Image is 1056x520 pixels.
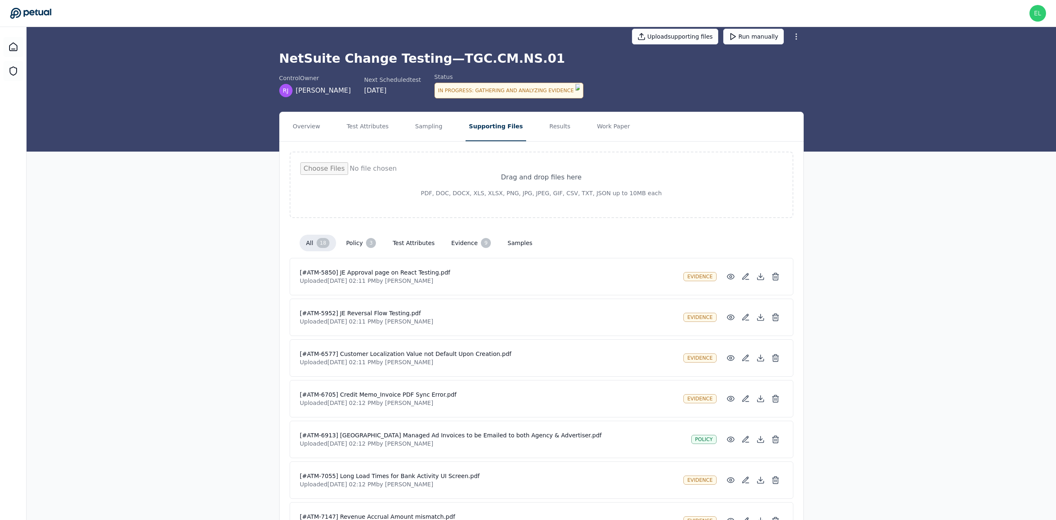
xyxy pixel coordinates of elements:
p: Uploaded [DATE] 02:11 PM by [PERSON_NAME] [300,317,677,326]
div: Next Scheduled test [364,76,421,84]
h4: [#ATM-5850] JE Approval page on React Testing.pdf [300,268,677,277]
button: More Options [789,29,804,44]
span: [PERSON_NAME] [296,86,351,96]
div: 18 [317,238,329,248]
p: Uploaded [DATE] 02:12 PM by [PERSON_NAME] [300,480,677,488]
h4: [#ATM-7055] Long Load Times for Bank Activity UI Screen.pdf [300,472,677,480]
button: Delete File [768,391,783,406]
button: Add/Edit Description [738,473,753,488]
p: Uploaded [DATE] 02:12 PM by [PERSON_NAME] [300,439,685,448]
span: RJ [283,86,289,95]
button: evidence 9 [445,235,498,251]
button: Preview File (hover for quick preview, click for full view) [723,269,738,284]
button: Add/Edit Description [738,351,753,365]
img: eliot+reddit@petual.ai [1029,5,1046,22]
div: evidence [683,353,716,363]
button: Test Attributes [343,112,392,141]
button: Download File [753,473,768,488]
nav: Tabs [280,112,803,141]
div: control Owner [279,74,351,82]
h1: NetSuite Change Testing — TGC.CM.NS.01 [279,51,804,66]
div: policy [691,435,716,444]
div: 3 [366,238,376,248]
button: Add/Edit Description [738,310,753,325]
button: Results [546,112,574,141]
button: Delete File [768,473,783,488]
div: evidence [683,272,716,281]
button: Add/Edit Description [738,432,753,447]
button: Add/Edit Description [738,269,753,284]
button: Uploadsupporting files [632,29,718,44]
h4: [#ATM-5952] JE Reversal Flow Testing.pdf [300,309,677,317]
a: SOC [3,61,23,81]
h4: [#ATM-6705] Credit Memo_Invoice PDF Sync Error.pdf [300,390,677,399]
a: Dashboard [3,37,23,57]
button: Add/Edit Description [738,391,753,406]
button: Work Paper [594,112,634,141]
h4: [#ATM-6913] [GEOGRAPHIC_DATA] Managed Ad Invoices to be Emailed to both Agency & Advertiser.pdf [300,431,685,439]
div: 9 [481,238,491,248]
button: Delete File [768,310,783,325]
button: Preview File (hover for quick preview, click for full view) [723,351,738,365]
button: Supporting Files [466,112,526,141]
button: Delete File [768,432,783,447]
button: all 18 [300,235,337,251]
button: Download File [753,269,768,284]
button: Download File [753,432,768,447]
p: Uploaded [DATE] 02:12 PM by [PERSON_NAME] [300,399,677,407]
button: Download File [753,310,768,325]
p: Uploaded [DATE] 02:11 PM by [PERSON_NAME] [300,358,677,366]
button: Preview File (hover for quick preview, click for full view) [723,391,738,406]
div: evidence [683,313,716,322]
button: Preview File (hover for quick preview, click for full view) [723,310,738,325]
button: Run manually [723,29,784,44]
div: evidence [683,476,716,485]
div: Status [434,73,583,81]
button: Overview [290,112,324,141]
button: Download File [753,351,768,365]
h4: [#ATM-6577] Customer Localization Value not Default Upon Creation.pdf [300,350,677,358]
div: [DATE] [364,86,421,96]
img: Logo [576,84,580,97]
button: test attributes [386,235,441,250]
div: evidence [683,394,716,403]
button: Delete File [768,269,783,284]
button: Preview File (hover for quick preview, click for full view) [723,432,738,447]
button: samples [501,235,539,250]
button: policy 3 [339,235,383,251]
button: Sampling [412,112,446,141]
button: Delete File [768,351,783,365]
a: Go to Dashboard [10,7,51,19]
p: Uploaded [DATE] 02:11 PM by [PERSON_NAME] [300,277,677,285]
button: Preview File (hover for quick preview, click for full view) [723,473,738,488]
button: Download File [753,391,768,406]
div: In Progress : Gathering and Analyzing Evidence [434,83,583,98]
